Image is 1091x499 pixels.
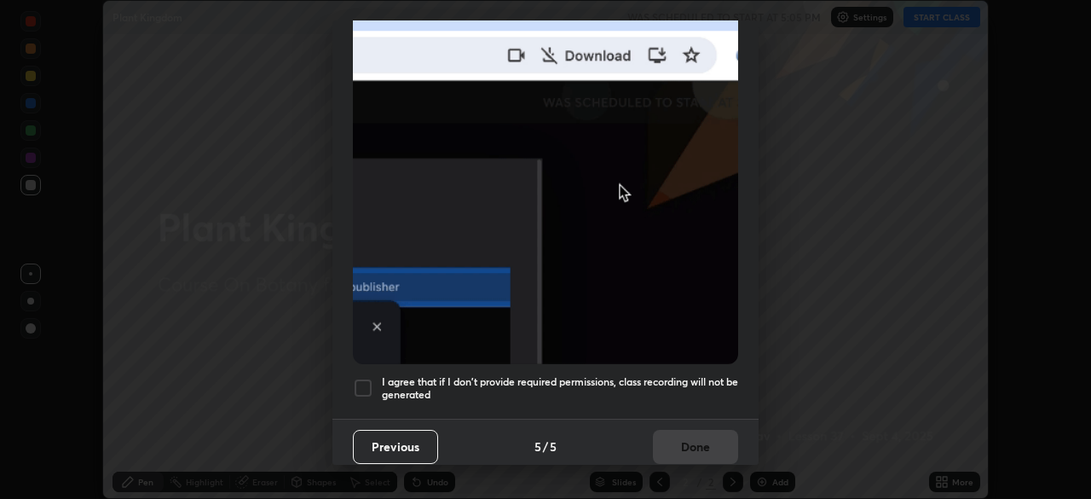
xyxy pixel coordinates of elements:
h4: 5 [534,438,541,455]
h5: I agree that if I don't provide required permissions, class recording will not be generated [382,375,738,402]
h4: 5 [550,438,557,455]
h4: / [543,438,548,455]
button: Previous [353,430,438,464]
